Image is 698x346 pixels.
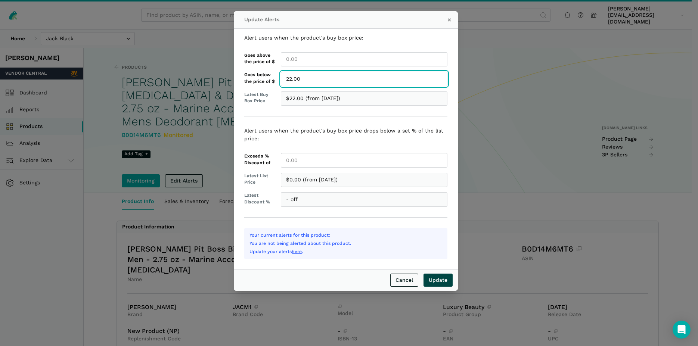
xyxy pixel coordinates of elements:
[249,248,442,255] p: Update your alerts .
[390,274,418,287] a: Cancel
[281,72,447,86] input: 0.00
[244,52,276,65] label: Goes above the price of $
[249,240,442,247] p: You are not being alerted about this product.
[244,34,447,42] p: Alert users when the product's buy box price:
[244,153,276,166] label: Exceeds % Discount of
[444,15,455,25] button: ×
[292,249,302,254] a: here
[281,153,447,168] input: 0.00
[281,52,447,67] input: 0.00
[244,192,276,205] label: Latest Discount %
[424,274,453,287] input: Update
[244,91,276,105] label: Latest Buy Box Price
[673,321,691,339] div: Open Intercom Messenger
[244,127,447,143] p: Alert users when the product's buy box price drops below a set % of the list price:
[244,173,276,186] label: Latest List Price
[249,232,442,239] p: Your current alerts for this product:
[244,72,276,85] label: Goes below the price of $
[234,11,458,29] div: Update Alerts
